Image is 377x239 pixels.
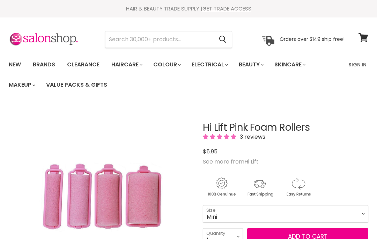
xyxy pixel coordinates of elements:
a: Hi Lift [244,158,259,166]
a: Beauty [234,57,268,72]
span: $5.95 [203,147,217,155]
a: Clearance [62,57,105,72]
a: GET TRADE ACCESS [202,5,251,12]
button: Search [213,31,232,48]
input: Search [105,31,213,48]
a: Value Packs & Gifts [41,78,112,92]
span: 5.00 stars [203,133,238,141]
form: Product [105,31,232,48]
a: Colour [148,57,185,72]
h1: Hi Lift Pink Foam Rollers [203,122,368,133]
p: Orders over $149 ship free! [280,36,345,42]
a: New [3,57,26,72]
a: Makeup [3,78,39,92]
a: Electrical [186,57,232,72]
img: returns.gif [280,176,317,198]
a: Sign In [344,57,371,72]
ul: Main menu [3,55,344,95]
span: 3 reviews [238,133,265,141]
a: Skincare [269,57,310,72]
a: Haircare [106,57,147,72]
span: See more from [203,158,259,166]
img: genuine.gif [203,176,240,198]
img: shipping.gif [241,176,278,198]
a: Brands [28,57,60,72]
